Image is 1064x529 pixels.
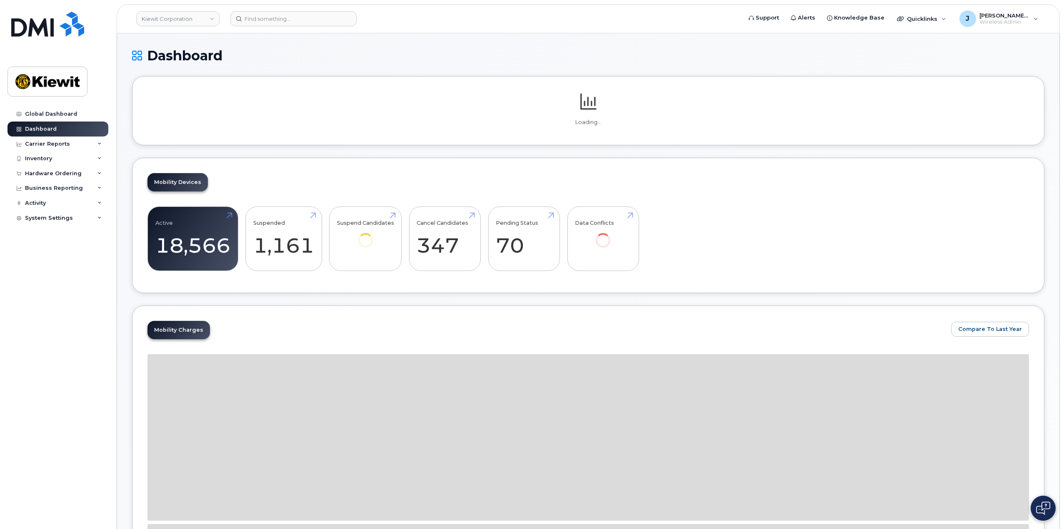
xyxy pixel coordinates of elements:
[132,48,1044,63] h1: Dashboard
[496,211,552,266] a: Pending Status 70
[575,211,631,259] a: Data Conflicts
[155,211,230,266] a: Active 18,566
[417,211,473,266] a: Cancel Candidates 347
[147,119,1029,126] p: Loading...
[1036,502,1050,515] img: Open chat
[951,322,1029,337] button: Compare To Last Year
[147,321,210,339] a: Mobility Charges
[337,211,394,259] a: Suspend Candidates
[253,211,314,266] a: Suspended 1,161
[147,173,208,191] a: Mobility Devices
[958,325,1022,333] span: Compare To Last Year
